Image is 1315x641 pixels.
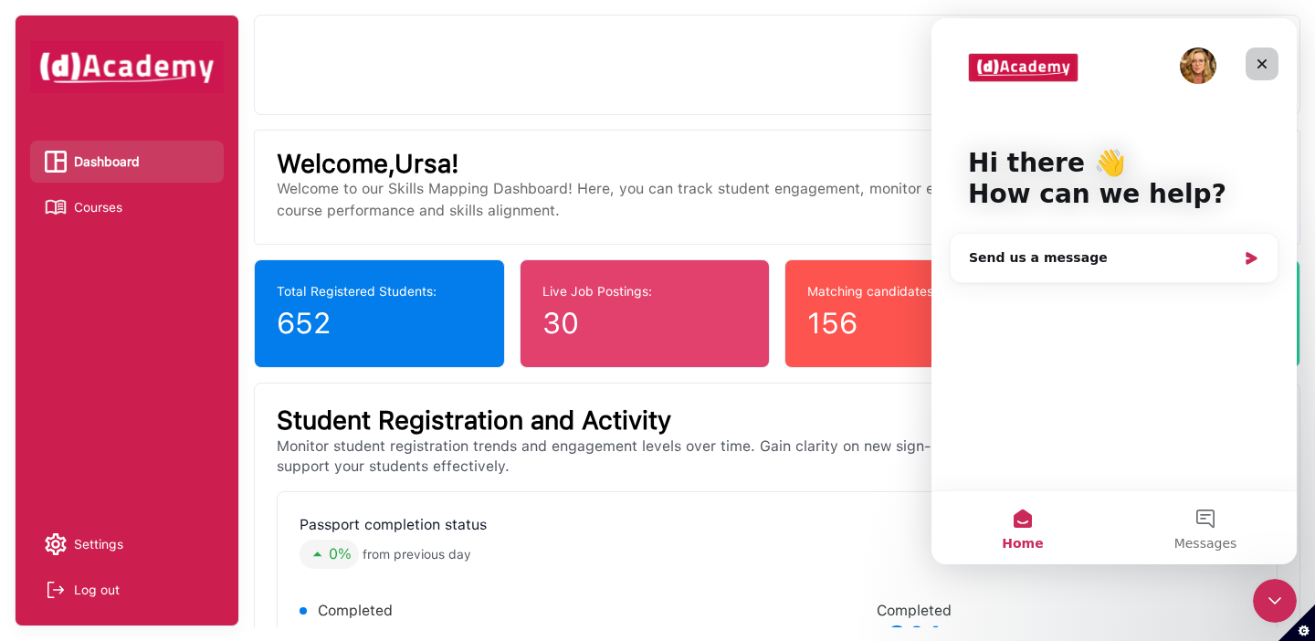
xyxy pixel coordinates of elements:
span: Settings [74,531,123,558]
div: Matching candidates [807,282,1012,301]
div: 652 [277,301,481,345]
span: Courses [74,194,122,221]
div: Monitor student registration trends and engagement levels over time. Gain clarity on new sign-ups... [277,436,1278,478]
button: Set cookie preferences [1278,604,1315,641]
img: Log out [45,579,67,601]
iframe: Intercom live chat [931,18,1297,564]
img: Arrow Icon [307,543,329,565]
span: 0 % [329,547,352,562]
div: 156 [807,301,1012,345]
div: Student Registration and Activity [277,405,1278,436]
div: Live Job Postings: [542,282,747,301]
a: Dashboard iconDashboard [45,148,209,175]
p: Welcome, [277,152,1278,174]
li: Completed [300,598,777,624]
p: Welcome to our Skills Mapping Dashboard! Here, you can track student engagement, monitor employer... [277,178,1278,222]
img: setting [45,533,67,555]
span: Dashboard [74,148,140,175]
img: dAcademy [30,41,224,92]
span: Ursa ! [394,148,459,179]
div: 30 [542,301,747,345]
div: Log out [74,576,120,604]
iframe: Intercom live chat [1253,579,1297,623]
img: Courses icon [45,196,67,218]
a: Courses iconCourses [45,194,209,221]
div: Passport completion status [300,514,777,536]
img: Dashboard icon [45,151,67,173]
span: from previous day [363,541,471,568]
div: Total Registered Students: [277,282,481,301]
